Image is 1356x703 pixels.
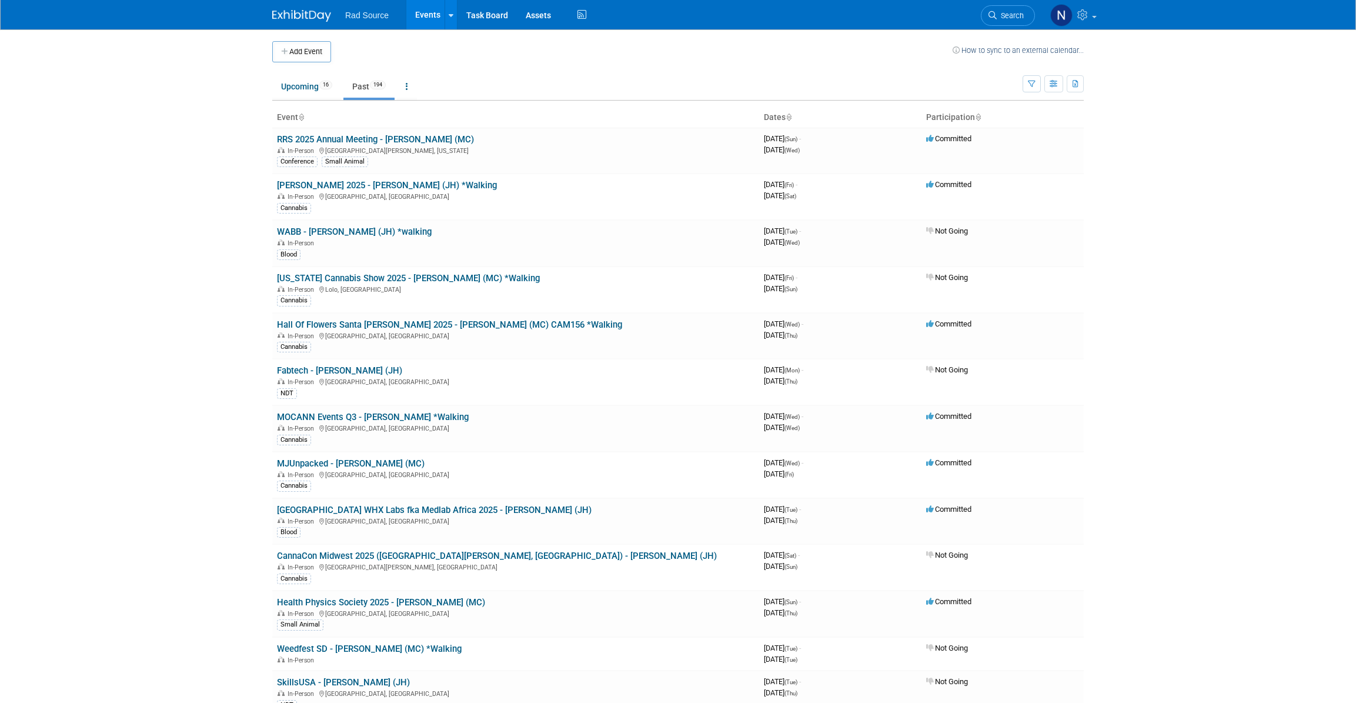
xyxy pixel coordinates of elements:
th: Participation [921,108,1084,128]
span: (Thu) [784,332,797,339]
a: MJUnpacked - [PERSON_NAME] (MC) [277,458,425,469]
span: [DATE] [764,319,803,328]
a: Weedfest SD - [PERSON_NAME] (MC) *Walking [277,644,462,654]
div: [GEOGRAPHIC_DATA][PERSON_NAME], [GEOGRAPHIC_DATA] [277,562,754,571]
div: Cannabis [277,203,311,214]
span: [DATE] [764,551,800,559]
img: In-Person Event [278,471,285,477]
a: SkillsUSA - [PERSON_NAME] (JH) [277,677,410,688]
a: Health Physics Society 2025 - [PERSON_NAME] (MC) [277,597,485,608]
img: In-Person Event [278,332,285,338]
img: In-Person Event [278,193,285,199]
span: - [798,551,800,559]
span: (Sun) [784,564,797,570]
span: - [799,134,801,143]
span: (Sun) [784,136,797,142]
a: [US_STATE] Cannabis Show 2025 - [PERSON_NAME] (MC) *Walking [277,273,540,284]
div: Conference [277,156,318,167]
span: - [799,597,801,606]
div: [GEOGRAPHIC_DATA], [GEOGRAPHIC_DATA] [277,191,754,201]
span: In-Person [288,193,318,201]
span: (Tue) [784,657,797,663]
span: [DATE] [764,412,803,421]
div: Lolo, [GEOGRAPHIC_DATA] [277,284,754,294]
th: Event [272,108,759,128]
span: [DATE] [764,458,803,467]
span: - [799,505,801,514]
img: In-Person Event [278,425,285,431]
span: (Thu) [784,518,797,524]
span: - [801,412,803,421]
span: In-Person [288,239,318,247]
span: In-Person [288,378,318,386]
span: (Sun) [784,286,797,292]
div: Blood [277,249,300,260]
img: In-Person Event [278,610,285,616]
span: In-Person [288,610,318,618]
img: In-Person Event [278,378,285,384]
span: (Wed) [784,147,800,154]
span: [DATE] [764,191,796,200]
a: [PERSON_NAME] 2025 - [PERSON_NAME] (JH) *Walking [277,180,497,191]
img: In-Person Event [278,690,285,696]
div: [GEOGRAPHIC_DATA], [GEOGRAPHIC_DATA] [277,516,754,525]
span: [DATE] [764,505,801,514]
span: In-Person [288,690,318,698]
div: Cannabis [277,574,311,584]
span: In-Person [288,564,318,571]
img: In-Person Event [278,147,285,153]
a: Sort by Participation Type [975,112,981,122]
div: [GEOGRAPHIC_DATA], [GEOGRAPHIC_DATA] [277,469,754,479]
span: [DATE] [764,644,801,652]
th: Dates [759,108,921,128]
span: Committed [926,597,971,606]
span: [DATE] [764,365,803,374]
span: Rad Source [345,11,389,20]
img: In-Person Event [278,239,285,245]
span: [DATE] [764,516,797,525]
div: [GEOGRAPHIC_DATA], [GEOGRAPHIC_DATA] [277,608,754,618]
a: [GEOGRAPHIC_DATA] WHX Labs fka Medlab Africa 2025 - [PERSON_NAME] (JH) [277,505,592,515]
span: Not Going [926,365,968,374]
div: Cannabis [277,295,311,306]
span: Committed [926,134,971,143]
span: (Thu) [784,610,797,617]
span: 16 [319,81,332,89]
span: Search [997,11,1024,20]
span: (Sat) [784,552,796,559]
span: (Tue) [784,507,797,513]
span: In-Person [288,518,318,525]
span: [DATE] [764,134,801,143]
span: (Wed) [784,321,800,328]
span: Not Going [926,273,968,282]
div: [GEOGRAPHIC_DATA][PERSON_NAME], [US_STATE] [277,145,754,155]
a: RRS 2025 Annual Meeting - [PERSON_NAME] (MC) [277,134,474,145]
span: [DATE] [764,423,800,432]
span: - [796,273,797,282]
span: In-Person [288,471,318,479]
div: NDT [277,388,297,399]
span: (Wed) [784,425,800,431]
img: In-Person Event [278,518,285,524]
span: [DATE] [764,226,801,235]
span: Not Going [926,551,968,559]
span: (Fri) [784,182,794,188]
span: Not Going [926,226,968,235]
span: In-Person [288,657,318,664]
span: [DATE] [764,238,800,246]
span: Not Going [926,677,968,686]
div: [GEOGRAPHIC_DATA], [GEOGRAPHIC_DATA] [277,331,754,340]
span: [DATE] [764,562,797,571]
span: [DATE] [764,331,797,339]
a: Sort by Start Date [786,112,791,122]
span: (Thu) [784,378,797,385]
img: Nicole Bailey [1050,4,1073,26]
span: Not Going [926,644,968,652]
a: MOCANN Events Q3 - [PERSON_NAME] *Walking [277,412,469,422]
div: Cannabis [277,481,311,491]
span: [DATE] [764,655,797,664]
a: How to sync to an external calendar... [953,46,1084,55]
span: (Thu) [784,690,797,697]
a: Past194 [343,75,395,98]
div: Cannabis [277,342,311,352]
